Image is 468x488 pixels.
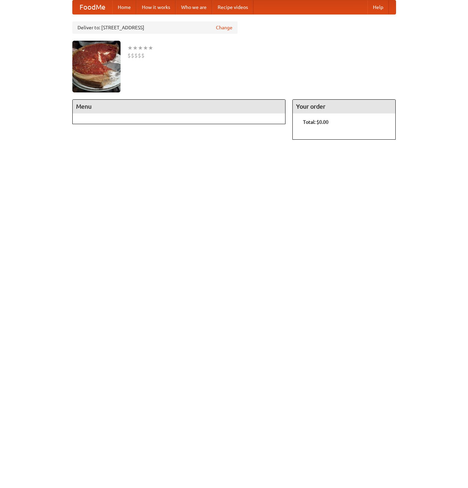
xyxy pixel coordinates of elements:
li: ★ [138,44,143,52]
a: How it works [136,0,176,14]
li: ★ [143,44,148,52]
li: ★ [127,44,133,52]
h4: Your order [293,100,395,113]
a: FoodMe [73,0,112,14]
a: Recipe videos [212,0,253,14]
h4: Menu [73,100,285,113]
b: Total: $0.00 [303,119,329,125]
a: Help [367,0,389,14]
li: $ [134,52,138,59]
a: Change [216,24,232,31]
li: $ [127,52,131,59]
a: Home [112,0,136,14]
div: Deliver to: [STREET_ADDRESS] [72,21,238,34]
li: $ [138,52,141,59]
li: ★ [133,44,138,52]
li: $ [131,52,134,59]
li: ★ [148,44,153,52]
img: angular.jpg [72,41,121,92]
li: $ [141,52,145,59]
a: Who we are [176,0,212,14]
